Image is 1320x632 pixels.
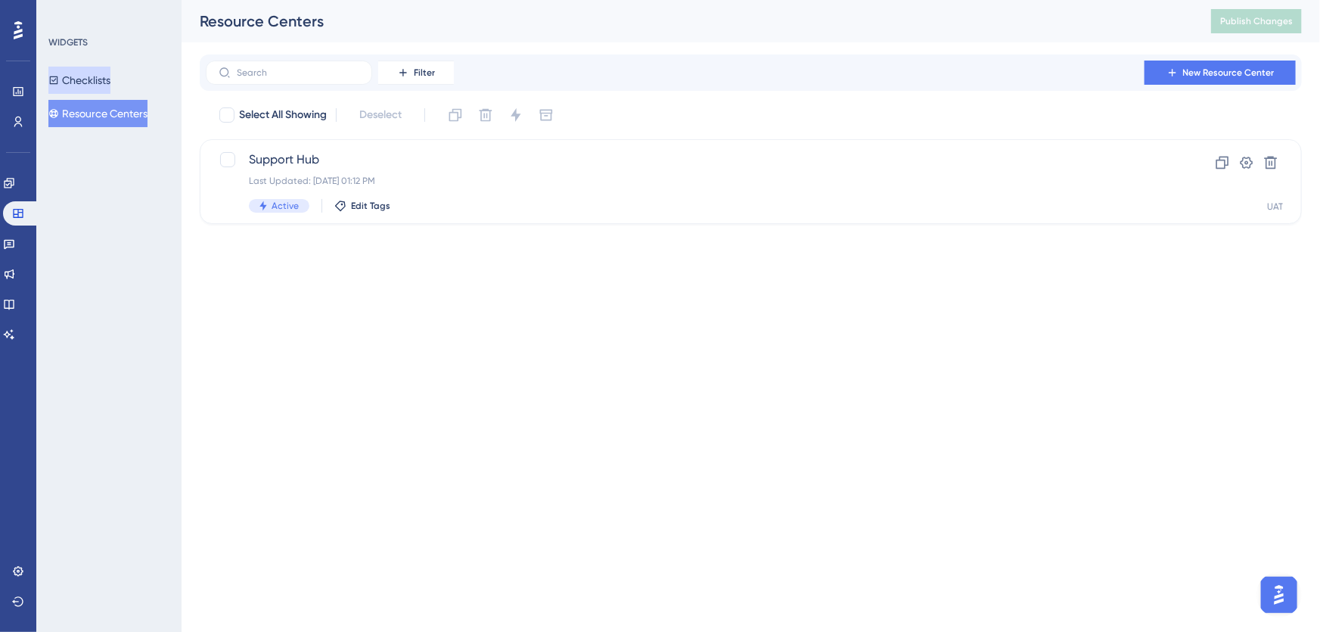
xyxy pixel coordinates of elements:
[249,175,1132,187] div: Last Updated: [DATE] 01:12 PM
[249,151,1132,169] span: Support Hub
[272,200,299,212] span: Active
[48,67,110,94] button: Checklists
[359,106,402,124] span: Deselect
[1211,9,1302,33] button: Publish Changes
[334,200,390,212] button: Edit Tags
[237,67,359,78] input: Search
[48,100,148,127] button: Resource Centers
[414,67,435,79] span: Filter
[1145,61,1296,85] button: New Resource Center
[378,61,454,85] button: Filter
[200,11,1173,32] div: Resource Centers
[1256,572,1302,618] iframe: UserGuiding AI Assistant Launcher
[1267,201,1283,213] div: UAT
[346,101,415,129] button: Deselect
[48,36,88,48] div: WIDGETS
[1183,67,1275,79] span: New Resource Center
[239,106,327,124] span: Select All Showing
[1220,15,1293,27] span: Publish Changes
[351,200,390,212] span: Edit Tags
